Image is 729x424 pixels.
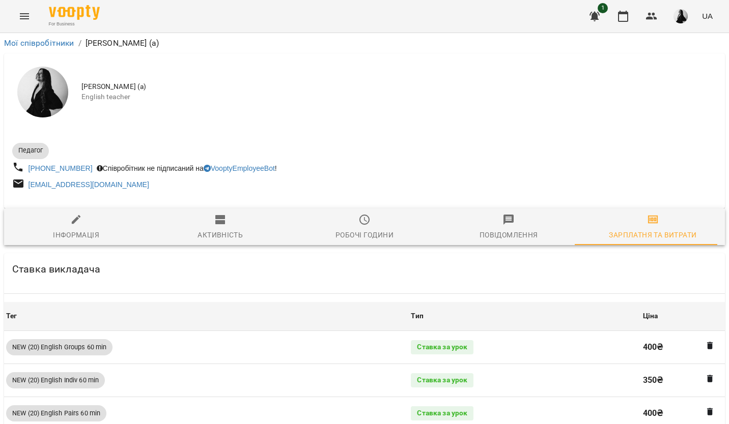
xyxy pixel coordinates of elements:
[78,37,81,49] li: /
[81,92,717,102] span: English teacher
[29,164,93,172] a: [PHONE_NUMBER]
[4,302,409,330] th: Тег
[204,164,275,172] a: VooptyEmployeeBot
[609,229,696,241] div: Зарплатня та Витрати
[704,339,717,352] button: Видалити
[12,261,100,277] h6: Ставка викладача
[480,229,538,241] div: Повідомлення
[95,161,279,175] div: Співробітник не підписаний на !
[704,372,717,385] button: Видалити
[6,343,113,352] span: NEW (20) English Groups 60 min
[17,67,68,117] img: Фрунзе Валентина Сергіївна (а)
[4,38,74,48] a: Мої співробітники
[598,3,608,13] span: 1
[643,374,723,386] p: 350 ₴
[29,180,149,189] a: [EMAIL_ADDRESS][DOMAIN_NAME]
[409,302,640,330] th: Тип
[411,373,473,387] div: Ставка за урок
[698,7,717,25] button: UA
[702,11,713,21] span: UA
[643,341,723,353] p: 400 ₴
[6,376,105,385] span: NEW (20) English Indiv 60 min
[411,340,473,354] div: Ставка за урок
[643,407,723,419] p: 400 ₴
[198,229,243,241] div: Активність
[12,146,49,155] span: Педагог
[81,82,717,92] span: [PERSON_NAME] (а)
[12,4,37,28] button: Menu
[86,37,159,49] p: [PERSON_NAME] (а)
[641,302,725,330] th: Ціна
[4,37,725,49] nav: breadcrumb
[674,9,688,23] img: a8a45f5fed8cd6bfe970c81335813bd9.jpg
[6,409,106,418] span: NEW (20) English Pairs 60 min
[335,229,394,241] div: Робочі години
[411,406,473,420] div: Ставка за урок
[704,405,717,418] button: Видалити
[53,229,99,241] div: Інформація
[49,5,100,20] img: Voopty Logo
[49,21,100,27] span: For Business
